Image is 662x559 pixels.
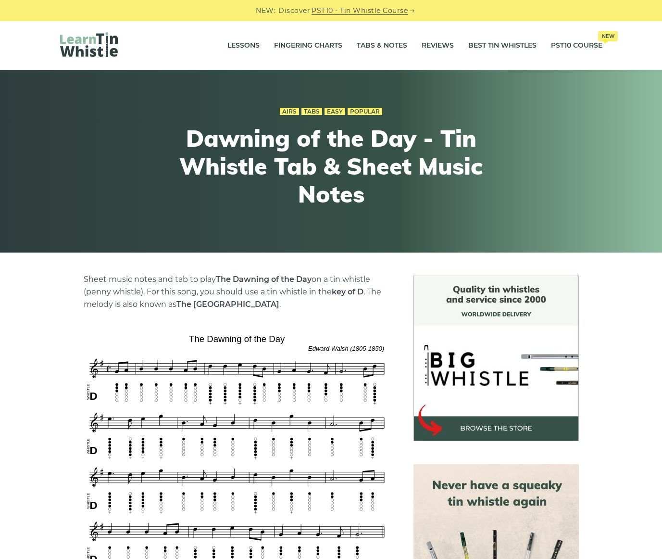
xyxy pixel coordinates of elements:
[274,34,342,58] a: Fingering Charts
[422,34,454,58] a: Reviews
[216,275,312,284] strong: The Dawning of the Day
[551,34,602,58] a: PST10 CourseNew
[413,276,579,441] img: BigWhistle Tin Whistle Store
[280,108,299,115] a: Airs
[332,287,363,296] strong: key of D
[227,34,260,58] a: Lessons
[348,108,382,115] a: Popular
[84,273,390,311] p: Sheet music notes and tab to play on a tin whistle (penny whistle). For this song, you should use...
[176,300,279,309] strong: The [GEOGRAPHIC_DATA]
[60,32,118,57] img: LearnTinWhistle.com
[598,31,618,41] span: New
[154,125,508,208] h1: Dawning of the Day - Tin Whistle Tab & Sheet Music Notes
[325,108,345,115] a: Easy
[468,34,537,58] a: Best Tin Whistles
[301,108,322,115] a: Tabs
[357,34,407,58] a: Tabs & Notes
